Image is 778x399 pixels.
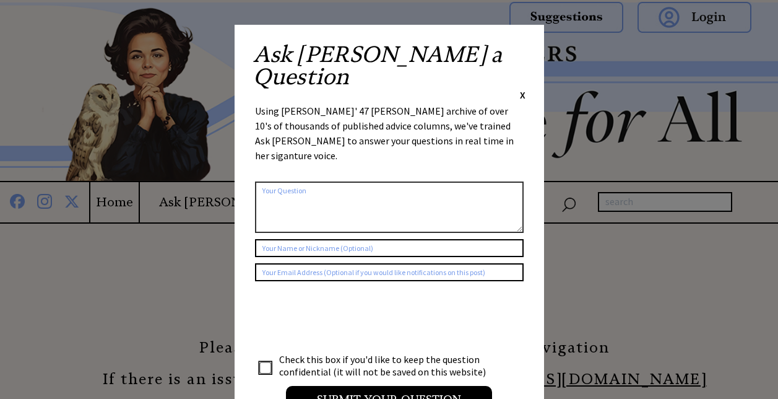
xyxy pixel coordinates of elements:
[253,43,525,88] h2: Ask [PERSON_NAME] a Question
[255,263,524,281] input: Your Email Address (Optional if you would like notifications on this post)
[279,353,498,379] td: Check this box if you'd like to keep the question confidential (it will not be saved on this webs...
[255,294,443,342] iframe: reCAPTCHA
[255,103,524,175] div: Using [PERSON_NAME]' 47 [PERSON_NAME] archive of over 10's of thousands of published advice colum...
[255,239,524,257] input: Your Name or Nickname (Optional)
[520,89,525,101] span: X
